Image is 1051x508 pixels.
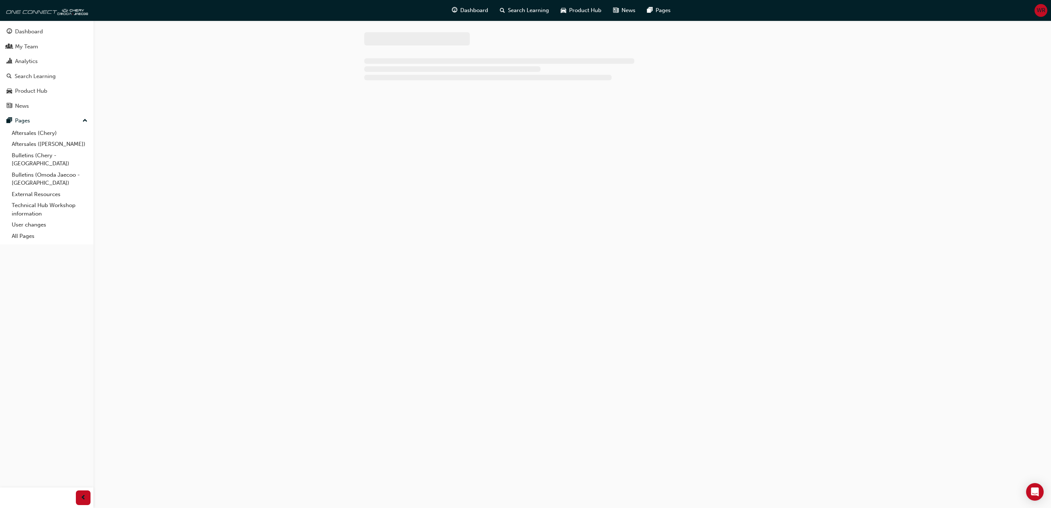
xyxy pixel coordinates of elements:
[7,29,12,35] span: guage-icon
[7,118,12,124] span: pages-icon
[4,3,88,18] img: oneconnect
[82,116,88,126] span: up-icon
[15,102,29,110] div: News
[9,219,91,231] a: User changes
[9,169,91,189] a: Bulletins (Omoda Jaecoo - [GEOGRAPHIC_DATA])
[7,88,12,95] span: car-icon
[15,72,56,81] div: Search Learning
[494,3,555,18] a: search-iconSearch Learning
[15,87,47,95] div: Product Hub
[15,27,43,36] div: Dashboard
[7,44,12,50] span: people-icon
[3,25,91,38] a: Dashboard
[561,6,566,15] span: car-icon
[1035,4,1047,17] button: WR
[3,84,91,98] a: Product Hub
[9,150,91,169] a: Bulletins (Chery - [GEOGRAPHIC_DATA])
[9,128,91,139] a: Aftersales (Chery)
[3,23,91,114] button: DashboardMy TeamAnalyticsSearch LearningProduct HubNews
[3,55,91,68] a: Analytics
[500,6,505,15] span: search-icon
[81,493,86,503] span: prev-icon
[15,117,30,125] div: Pages
[3,99,91,113] a: News
[9,200,91,219] a: Technical Hub Workshop information
[9,231,91,242] a: All Pages
[3,70,91,83] a: Search Learning
[1026,483,1044,501] div: Open Intercom Messenger
[15,43,38,51] div: My Team
[7,73,12,80] span: search-icon
[508,6,549,15] span: Search Learning
[647,6,653,15] span: pages-icon
[460,6,488,15] span: Dashboard
[607,3,641,18] a: news-iconNews
[641,3,676,18] a: pages-iconPages
[622,6,635,15] span: News
[1037,6,1046,15] span: WR
[7,103,12,110] span: news-icon
[9,189,91,200] a: External Resources
[569,6,601,15] span: Product Hub
[3,114,91,128] button: Pages
[452,6,457,15] span: guage-icon
[555,3,607,18] a: car-iconProduct Hub
[446,3,494,18] a: guage-iconDashboard
[15,57,38,66] div: Analytics
[7,58,12,65] span: chart-icon
[656,6,671,15] span: Pages
[9,139,91,150] a: Aftersales ([PERSON_NAME])
[3,40,91,54] a: My Team
[613,6,619,15] span: news-icon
